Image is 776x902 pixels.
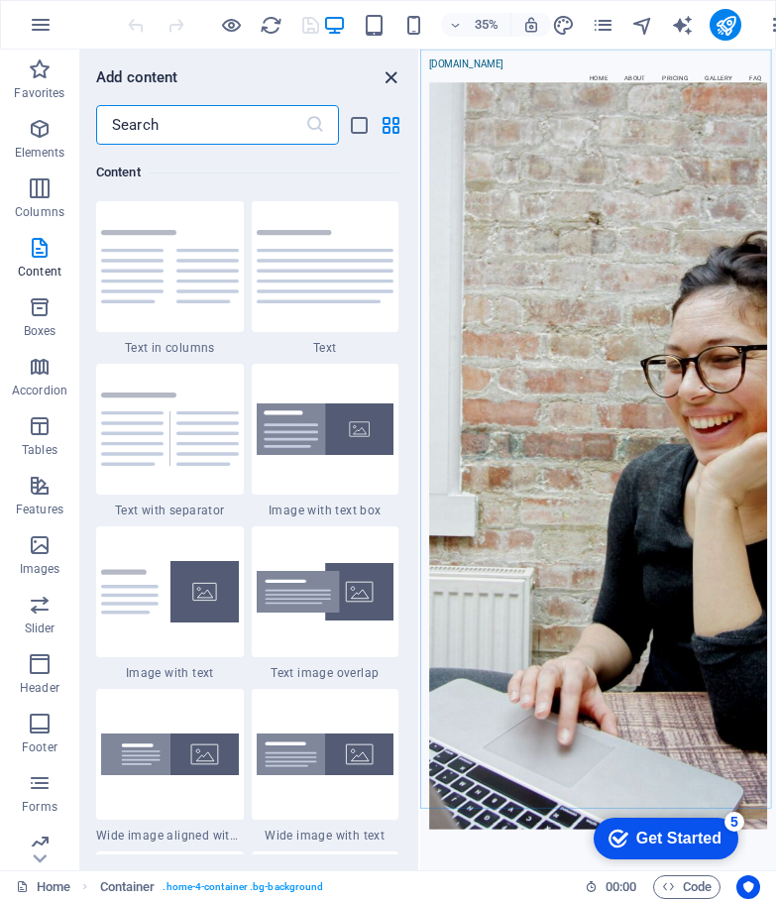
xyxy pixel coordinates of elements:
[736,875,760,899] button: Usercentrics
[252,503,399,518] span: Image with text box
[670,13,694,37] button: text_generator
[619,879,622,894] span: :
[96,65,178,89] h6: Add content
[379,113,402,137] button: grid-view
[662,875,712,899] span: Code
[96,665,244,681] span: Image with text
[252,364,399,518] div: Image with text box
[100,875,156,899] span: Click to select. Double-click to edit
[16,875,70,899] a: Click to cancel selection. Double-click to open Pages
[20,680,59,696] p: Header
[252,201,399,356] div: Text
[96,503,244,518] span: Text with separator
[347,113,371,137] button: list-view
[671,14,694,37] i: AI Writer
[96,105,305,145] input: Search
[25,620,55,636] p: Slider
[96,526,244,681] div: Image with text
[522,16,540,34] i: On resize automatically adjust zoom level to fit chosen device.
[585,875,637,899] h6: Session time
[16,10,161,52] div: Get Started 5 items remaining, 0% complete
[252,689,399,844] div: Wide image with text
[630,13,654,37] button: navigator
[147,4,166,24] div: 5
[16,502,63,517] p: Features
[96,689,244,844] div: Wide image aligned with text
[257,230,394,303] img: text.svg
[101,393,239,466] img: text-with-separator.svg
[257,733,394,775] img: wide-image-with-text.svg
[101,733,239,775] img: wide-image-with-text-aligned.svg
[12,383,67,398] p: Accordion
[96,340,244,356] span: Text in columns
[715,14,737,37] i: Publish
[471,13,502,37] h6: 35%
[257,403,394,456] img: image-with-text-box.svg
[420,50,776,870] iframe: To enrich screen reader interactions, please activate Accessibility in Grammarly extension settings
[252,526,399,681] div: Text image overlap
[14,85,64,101] p: Favorites
[15,145,65,161] p: Elements
[96,364,244,518] div: Text with separator
[22,442,57,458] p: Tables
[18,264,61,280] p: Content
[257,563,394,621] img: text-image-overlap.svg
[101,230,239,303] img: text-in-columns.svg
[606,875,636,899] span: 00 00
[379,65,402,89] button: close panel
[96,161,398,184] h6: Content
[252,665,399,681] span: Text image overlap
[252,828,399,844] span: Wide image with text
[631,14,654,37] i: Navigator
[24,323,56,339] p: Boxes
[252,340,399,356] span: Text
[591,13,614,37] button: pages
[96,828,244,844] span: Wide image aligned with text
[441,13,511,37] button: 35%
[58,22,144,40] div: Get Started
[163,875,323,899] span: . home-4-container .bg-background
[551,13,575,37] button: design
[20,561,60,577] p: Images
[22,739,57,755] p: Footer
[552,14,575,37] i: Design (Ctrl+Alt+Y)
[101,561,239,622] img: text-with-image-v4.svg
[15,204,64,220] p: Columns
[592,14,614,37] i: Pages (Ctrl+Alt+S)
[710,9,741,41] button: publish
[100,875,324,899] nav: breadcrumb
[96,201,244,356] div: Text in columns
[653,875,721,899] button: Code
[22,799,57,815] p: Forms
